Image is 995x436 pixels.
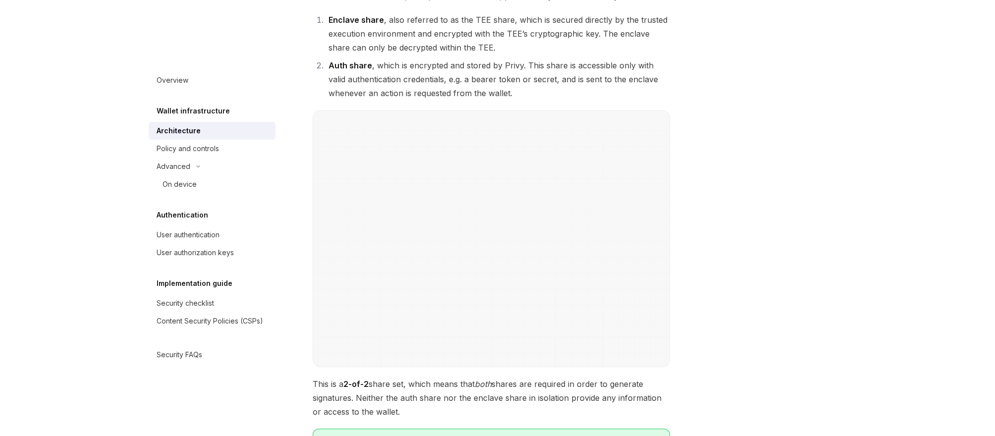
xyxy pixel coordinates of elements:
div: Overview [157,74,188,86]
div: User authorization keys [157,247,234,259]
a: User authentication [149,226,276,244]
div: Security checklist [157,297,214,309]
h5: Authentication [157,209,208,221]
a: Overview [149,71,276,89]
div: On device [163,178,197,190]
a: Content Security Policies (CSPs) [149,312,276,330]
strong: Enclave share [329,15,384,25]
strong: 2-of-2 [343,379,369,389]
div: Policy and controls [157,143,219,155]
div: Architecture [157,125,201,137]
div: Security FAQs [157,349,202,361]
a: User authorization keys [149,244,276,262]
em: both [475,379,492,389]
li: , which is encrypted and stored by Privy. This share is accessible only with valid authentication... [326,58,670,100]
div: Content Security Policies (CSPs) [157,315,263,327]
h5: Implementation guide [157,277,232,289]
li: , also referred to as the TEE share, which is secured directly by the trusted execution environme... [326,13,670,54]
div: User authentication [157,229,220,241]
div: Advanced [157,161,190,172]
a: Architecture [149,122,276,140]
span: This is a share set, which means that shares are required in order to generate signatures. Neithe... [313,377,670,419]
a: On device [149,175,276,193]
a: Security FAQs [149,346,276,364]
a: Policy and controls [149,140,276,158]
a: Security checklist [149,294,276,312]
h5: Wallet infrastructure [157,105,230,117]
strong: Auth share [329,60,372,70]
